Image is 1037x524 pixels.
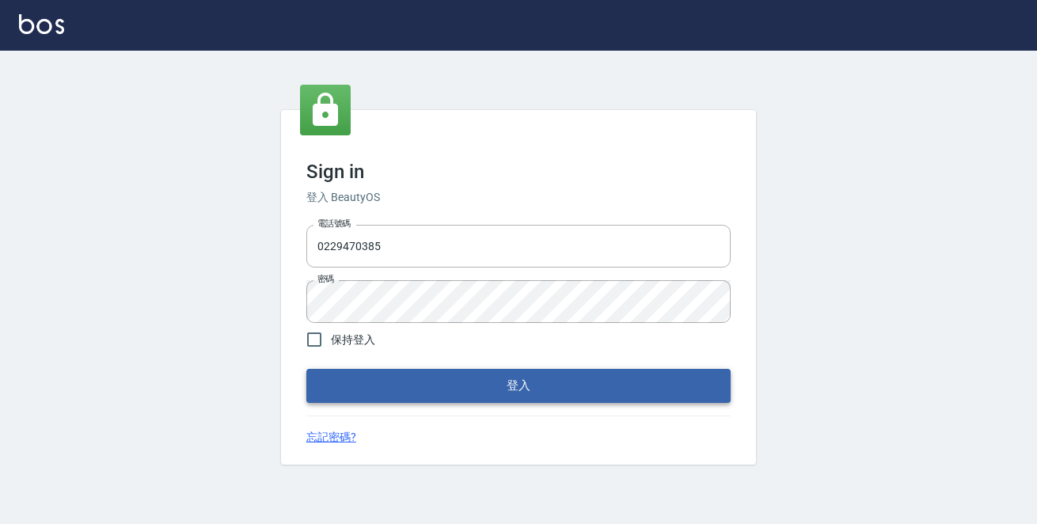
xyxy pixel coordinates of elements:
[306,429,356,446] a: 忘記密碼?
[306,189,731,206] h6: 登入 BeautyOS
[317,273,334,285] label: 密碼
[306,369,731,402] button: 登入
[306,161,731,183] h3: Sign in
[19,14,64,34] img: Logo
[317,218,351,230] label: 電話號碼
[331,332,375,348] span: 保持登入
